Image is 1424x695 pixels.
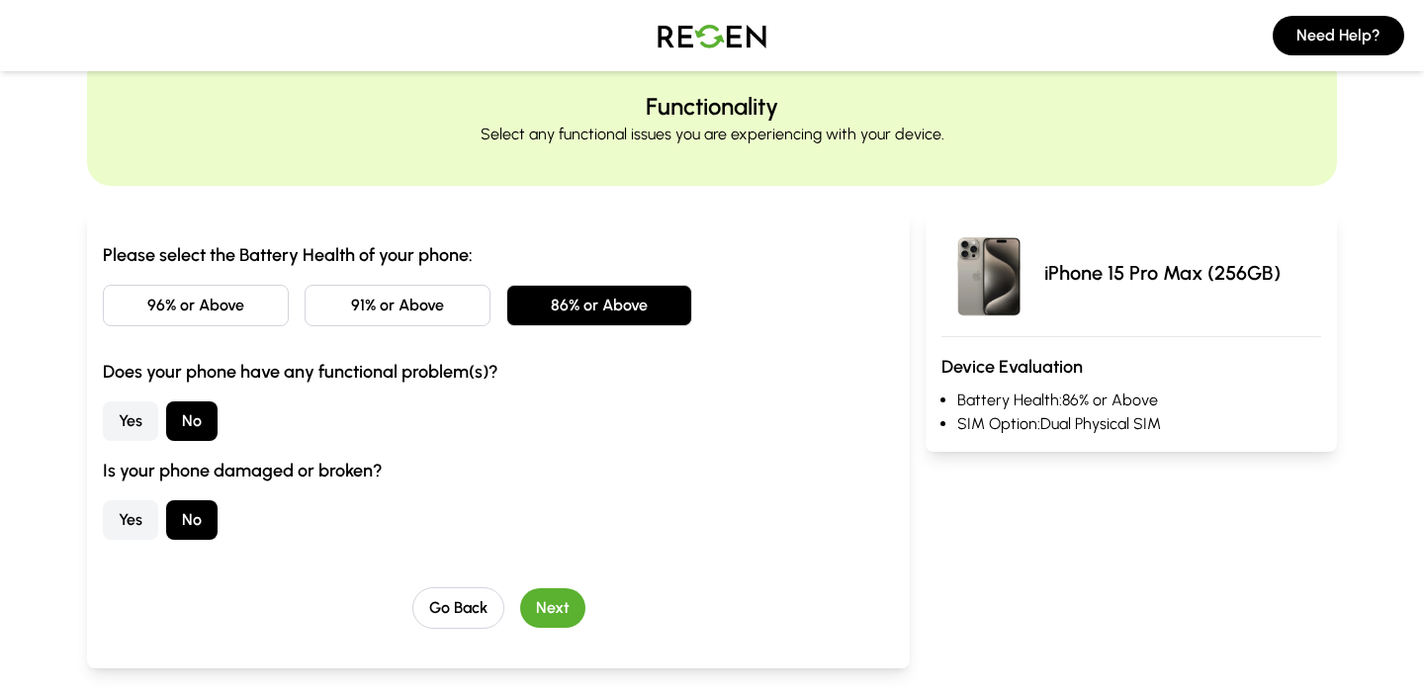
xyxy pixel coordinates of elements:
[506,285,692,326] button: 86% or Above
[103,500,158,540] button: Yes
[1273,16,1404,55] button: Need Help?
[941,225,1036,320] img: iPhone 15 Pro Max
[103,358,894,386] h3: Does your phone have any functional problem(s)?
[166,401,218,441] button: No
[103,241,894,269] h3: Please select the Battery Health of your phone:
[646,91,778,123] h2: Functionality
[957,389,1321,412] li: Battery Health: 86% or Above
[103,285,289,326] button: 96% or Above
[1044,259,1281,287] p: iPhone 15 Pro Max (256GB)
[166,500,218,540] button: No
[643,8,781,63] img: Logo
[481,123,944,146] p: Select any functional issues you are experiencing with your device.
[957,412,1321,436] li: SIM Option: Dual Physical SIM
[103,401,158,441] button: Yes
[941,353,1321,381] h3: Device Evaluation
[103,457,894,484] h3: Is your phone damaged or broken?
[520,588,585,628] button: Next
[305,285,490,326] button: 91% or Above
[412,587,504,629] button: Go Back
